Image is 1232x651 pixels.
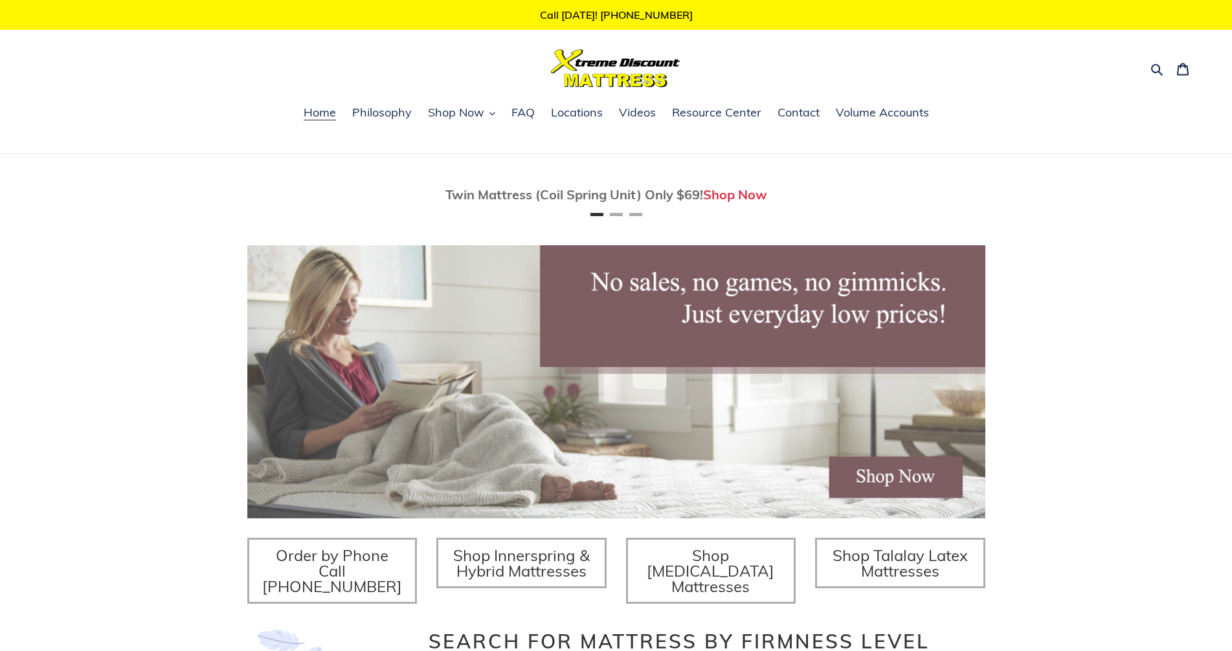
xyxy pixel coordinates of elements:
[551,49,680,87] img: Xtreme Discount Mattress
[612,104,662,123] a: Videos
[247,245,985,518] img: herobannermay2022-1652879215306_1200x.jpg
[346,104,418,123] a: Philosophy
[619,105,656,120] span: Videos
[836,105,929,120] span: Volume Accounts
[297,104,342,123] a: Home
[629,213,642,216] button: Page 3
[436,538,607,588] a: Shop Innerspring & Hybrid Mattresses
[703,186,767,203] a: Shop Now
[247,538,418,604] a: Order by Phone Call [PHONE_NUMBER]
[505,104,541,123] a: FAQ
[829,104,935,123] a: Volume Accounts
[771,104,826,123] a: Contact
[453,546,590,580] span: Shop Innerspring & Hybrid Mattresses
[352,105,412,120] span: Philosophy
[833,546,968,580] span: Shop Talalay Latex Mattresses
[421,104,502,123] button: Shop Now
[815,538,985,588] a: Shop Talalay Latex Mattresses
[672,105,761,120] span: Resource Center
[590,213,603,216] button: Page 1
[544,104,609,123] a: Locations
[610,213,623,216] button: Page 2
[626,538,796,604] a: Shop [MEDICAL_DATA] Mattresses
[445,186,703,203] span: Twin Mattress (Coil Spring Unit) Only $69!
[551,105,603,120] span: Locations
[262,546,402,596] span: Order by Phone Call [PHONE_NUMBER]
[666,104,768,123] a: Resource Center
[511,105,535,120] span: FAQ
[778,105,820,120] span: Contact
[428,105,484,120] span: Shop Now
[647,546,774,596] span: Shop [MEDICAL_DATA] Mattresses
[304,105,336,120] span: Home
